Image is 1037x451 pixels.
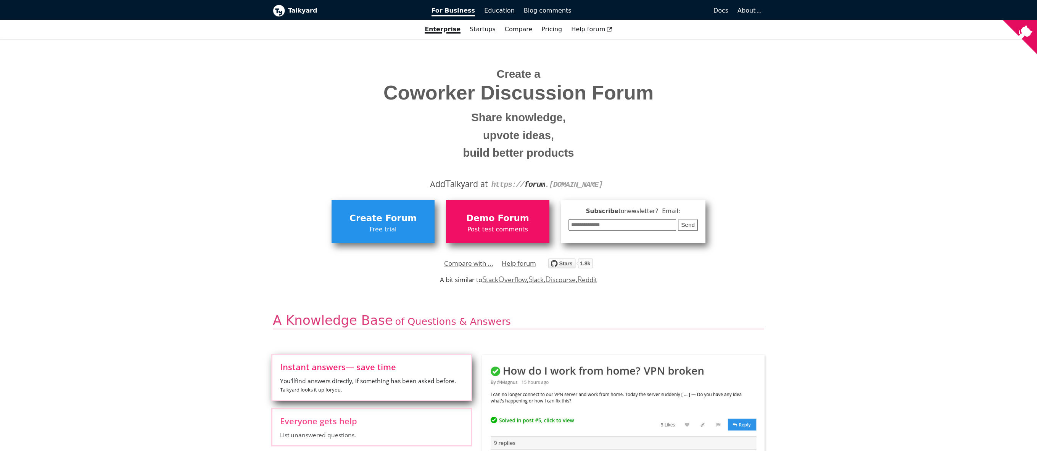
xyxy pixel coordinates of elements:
[335,225,431,234] span: Free trial
[279,82,758,104] span: Coworker Discussion Forum
[524,180,545,189] strong: forum
[273,5,285,17] img: Talkyard logo
[482,275,527,284] a: StackOverflow
[576,4,733,17] a: Docs
[528,274,533,284] span: S
[678,219,698,231] button: Send
[567,23,617,36] a: Help forum
[498,274,504,284] span: O
[465,23,500,36] a: Startups
[273,5,421,17] a: Talkyard logoTalkyard
[450,225,545,234] span: Post test comments
[280,377,463,394] span: You'll find answers directly, if something has been asked before.
[280,386,342,393] small: Talkyard looks it up for you .
[279,109,758,127] small: Share knowledge,
[484,7,515,14] span: Education
[482,274,486,284] span: S
[332,200,435,243] a: Create ForumFree trial
[288,6,421,16] b: Talkyard
[279,178,758,191] div: Add alkyard at
[279,144,758,162] small: build better products
[427,4,480,17] a: For Business
[444,258,493,269] a: Compare with ...
[519,4,576,17] a: Blog comments
[497,68,541,80] span: Create a
[528,275,544,284] a: Slack
[505,26,533,33] a: Compare
[280,417,463,425] span: Everyone gets help
[713,7,728,14] span: Docs
[618,208,680,215] span: to newsletter ? Email:
[537,23,567,36] a: Pricing
[450,211,545,226] span: Demo Forum
[432,7,475,16] span: For Business
[280,363,463,371] span: Instant answers — save time
[480,4,519,17] a: Education
[491,180,603,189] code: https:// . [DOMAIN_NAME]
[577,274,582,284] span: R
[446,200,549,243] a: Demo ForumPost test comments
[545,275,575,284] a: Discourse
[279,127,758,144] small: upvote ideas,
[335,211,431,226] span: Create Forum
[737,7,760,14] a: About
[577,275,597,284] a: Reddit
[524,7,572,14] span: Blog comments
[548,258,593,268] img: talkyard.svg
[445,177,451,190] span: T
[571,26,612,33] span: Help forum
[280,431,463,439] span: List unanswered questions.
[420,23,465,36] a: Enterprise
[568,207,698,216] span: Subscribe
[502,258,536,269] a: Help forum
[548,260,593,271] a: Star debiki/talkyard on GitHub
[273,312,764,329] h2: A Knowledge Base
[395,316,511,327] span: of Questions & Answers
[545,274,551,284] span: D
